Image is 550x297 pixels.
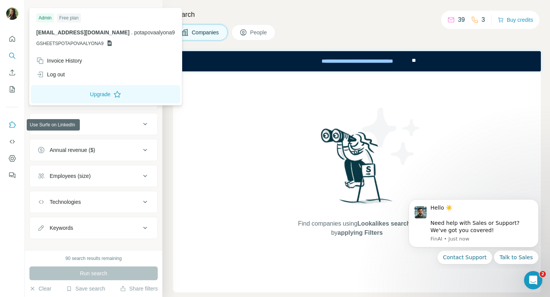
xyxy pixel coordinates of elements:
[120,285,158,292] button: Share filters
[6,49,18,63] button: Search
[131,29,133,36] span: .
[6,135,18,148] button: Use Surfe API
[250,29,268,36] span: People
[192,29,220,36] span: Companies
[133,5,162,16] button: Hide
[36,13,54,23] div: Admin
[6,8,18,20] img: Avatar
[173,51,541,71] iframe: Banner
[30,141,157,159] button: Annual revenue ($)
[540,271,546,277] span: 2
[65,255,121,262] div: 90 search results remaining
[6,168,18,182] button: Feedback
[30,219,157,237] button: Keywords
[36,29,129,36] span: [EMAIL_ADDRESS][DOMAIN_NAME]
[50,146,95,154] div: Annual revenue ($)
[29,285,51,292] button: Clear
[498,15,533,25] button: Buy credits
[6,32,18,46] button: Quick start
[482,15,485,24] p: 3
[50,120,78,128] div: HQ location
[6,152,18,165] button: Dashboard
[6,118,18,132] button: Use Surfe on LinkedIn
[524,271,542,289] iframe: Intercom live chat
[30,115,157,133] button: HQ location
[57,13,81,23] div: Free plan
[36,40,104,47] span: GSHEETSPOTAPOVAALYONA9
[357,220,411,227] span: Lookalikes search
[50,172,91,180] div: Employees (size)
[338,229,383,236] span: applying Filters
[66,285,105,292] button: Save search
[173,9,541,20] h4: Search
[134,29,175,36] span: potapovaalyona9
[29,7,53,14] div: New search
[30,193,157,211] button: Technologies
[36,71,65,78] div: Log out
[296,219,418,237] span: Find companies using or by
[30,167,157,185] button: Employees (size)
[50,198,81,206] div: Technologies
[6,66,18,79] button: Enrich CSV
[6,82,18,96] button: My lists
[31,85,180,103] button: Upgrade
[357,102,426,171] img: Surfe Illustration - Stars
[458,15,465,24] p: 39
[397,192,550,269] iframe: Intercom notifications message
[36,57,82,65] div: Invoice History
[317,126,397,211] img: Surfe Illustration - Woman searching with binoculars
[50,224,73,232] div: Keywords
